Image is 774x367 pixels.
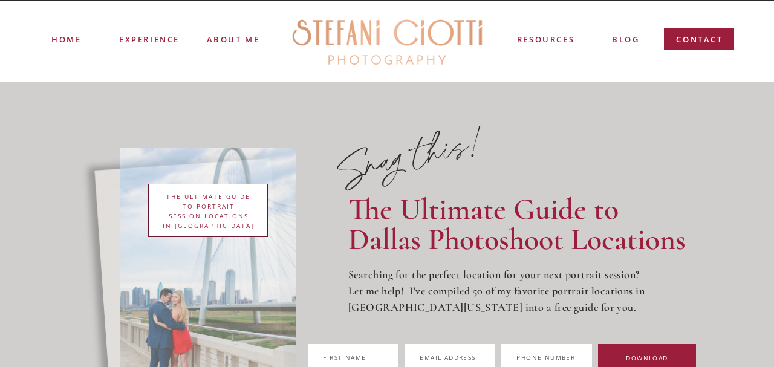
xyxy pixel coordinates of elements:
a: experience [119,33,179,43]
span: er [566,353,575,362]
a: contact [676,33,723,51]
span: me [356,353,366,362]
a: resources [516,33,576,47]
span: Phone Numb [516,353,566,362]
span: First na [323,353,355,362]
span: Email ad [420,353,454,362]
span: dress [454,353,476,362]
a: blog [612,33,639,47]
span: DOWNLOAD [626,354,668,362]
a: Home [51,33,80,45]
p: Snag this! [316,122,490,201]
h3: THE ULTIMATE GUIDE TO PORTRAIT SESSION LOCATIONS IN [GEOGRAPHIC_DATA] [161,192,255,229]
h2: The Ultimate Guide to Dallas Photoshoot Locations [348,194,700,260]
a: ABOUT ME [206,33,261,44]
